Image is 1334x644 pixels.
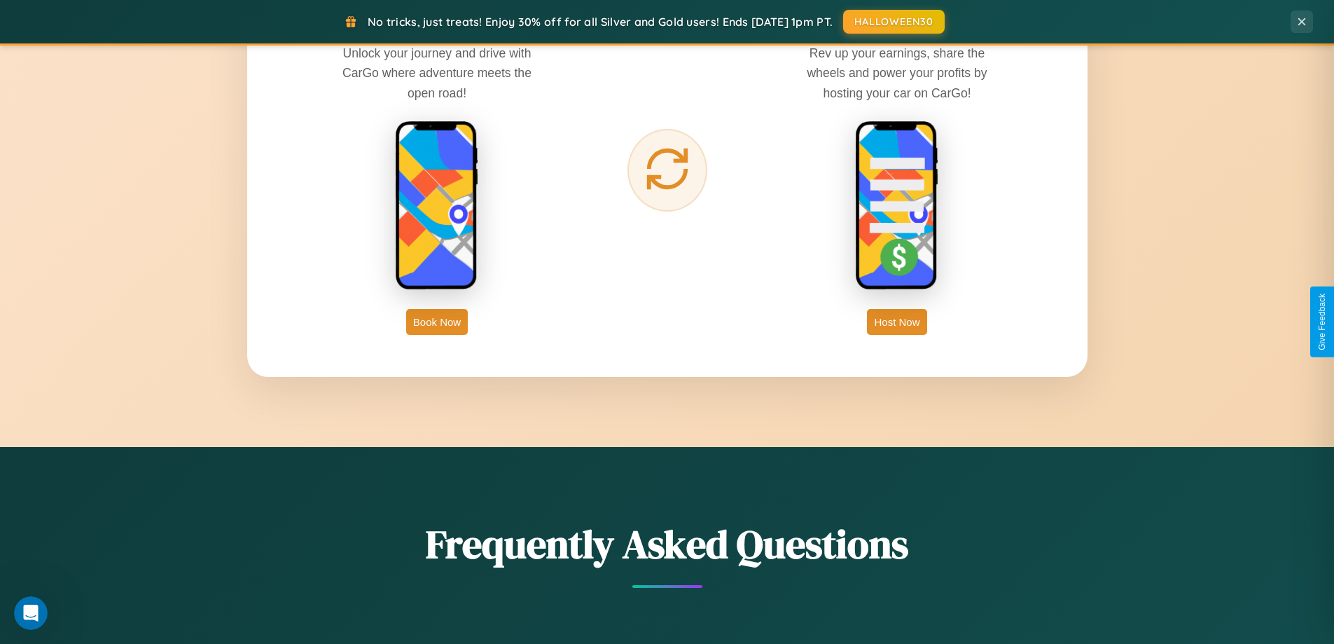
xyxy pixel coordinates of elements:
button: Book Now [406,309,468,335]
button: HALLOWEEN30 [843,10,945,34]
h2: Frequently Asked Questions [247,517,1088,571]
img: host phone [855,121,939,292]
img: rent phone [395,121,479,292]
span: No tricks, just treats! Enjoy 30% off for all Silver and Gold users! Ends [DATE] 1pm PT. [368,15,833,29]
div: Give Feedback [1317,294,1327,350]
button: Host Now [867,309,926,335]
iframe: Intercom live chat [14,596,48,630]
p: Unlock your journey and drive with CarGo where adventure meets the open road! [332,43,542,102]
p: Rev up your earnings, share the wheels and power your profits by hosting your car on CarGo! [792,43,1002,102]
